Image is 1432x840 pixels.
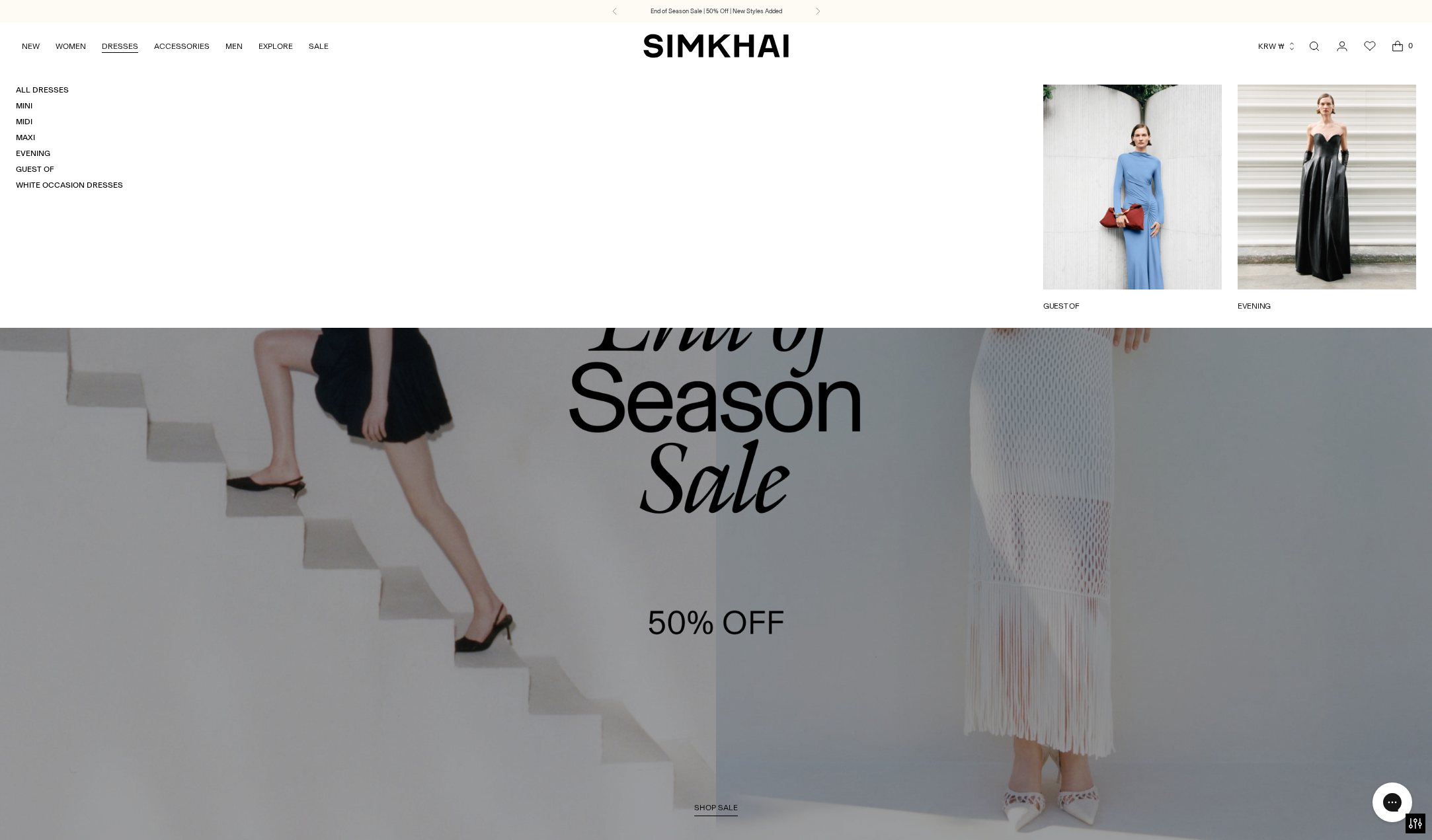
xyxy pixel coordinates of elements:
[259,32,293,61] a: EXPLORE
[154,32,210,61] a: ACCESSORIES
[1366,778,1419,827] iframe: Gorgias live chat messenger
[1258,32,1296,61] button: KRW ₩
[309,32,329,61] a: SALE
[1404,40,1416,52] span: 0
[1384,33,1411,59] a: Open cart modal
[1357,33,1383,59] a: Wishlist
[643,33,789,59] a: SIMKHAI
[1301,33,1328,59] a: Open search modal
[225,32,243,61] a: MEN
[22,32,40,61] a: NEW
[1329,33,1355,59] a: Go to the account page
[56,32,86,61] a: WOMEN
[102,32,138,61] a: DRESSES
